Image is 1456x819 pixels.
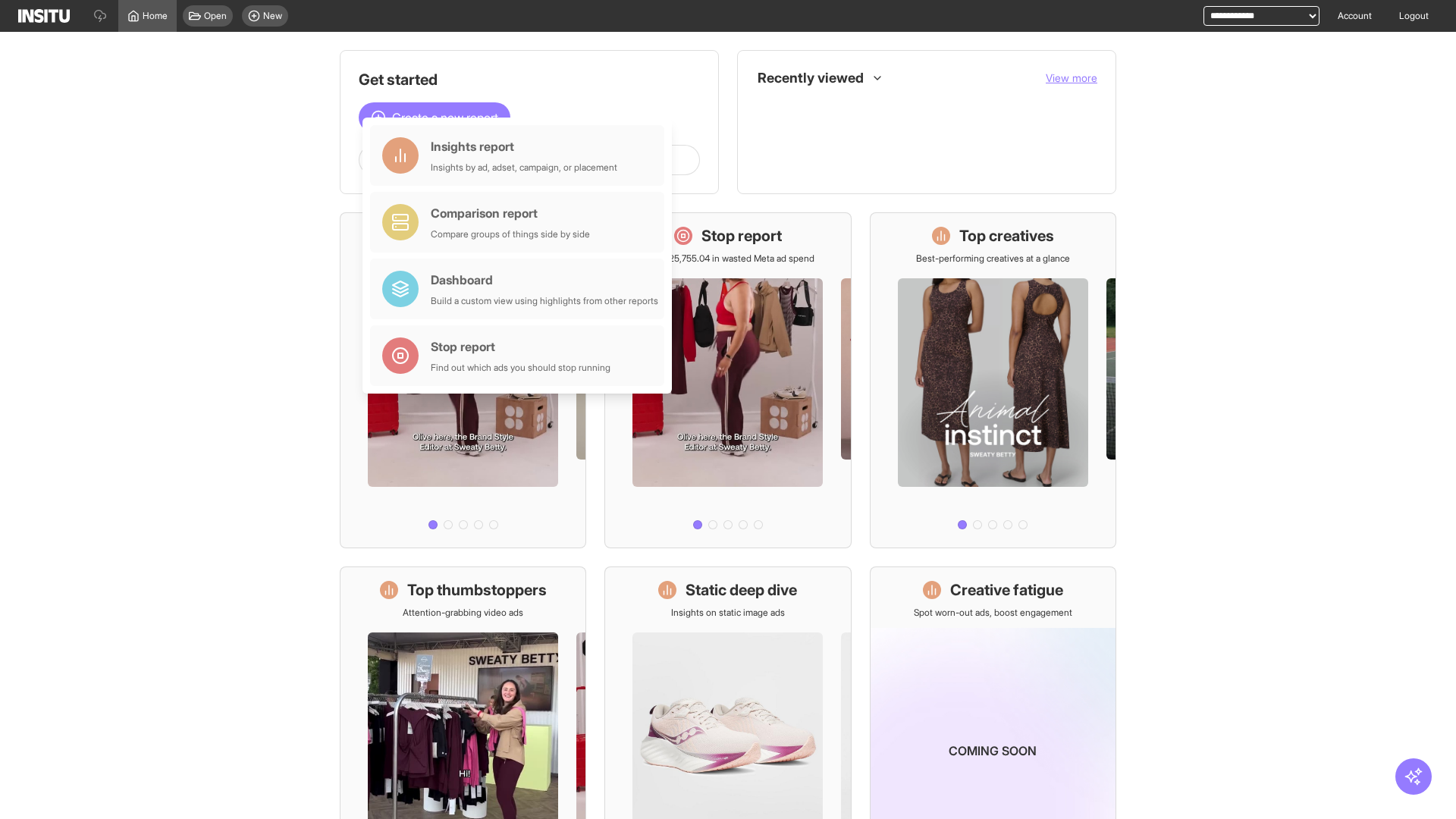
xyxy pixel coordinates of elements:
[686,579,797,601] h1: Static deep dive
[604,212,851,548] a: Stop reportSave £25,755.04 in wasted Meta ad spend
[340,212,586,548] a: What's live nowSee all active ads instantly
[431,162,617,174] div: Insights by ad, adset, campaign, or placement
[642,253,814,265] p: Save £25,755.04 in wasted Meta ad spend
[263,10,282,22] span: New
[1046,71,1097,86] button: View more
[431,295,658,307] div: Build a custom view using highlights from other reports
[431,204,590,222] div: Comparison report
[671,607,785,619] p: Insights on static image ads
[407,579,547,601] h1: Top thumbstoppers
[359,69,700,90] h1: Get started
[701,225,782,246] h1: Stop report
[870,212,1116,548] a: Top creativesBest-performing creatives at a glance
[431,137,617,155] div: Insights report
[916,253,1070,265] p: Best-performing creatives at a glance
[431,228,590,240] div: Compare groups of things side by side
[18,9,70,23] img: Logo
[143,10,168,22] span: Home
[359,102,510,133] button: Create a new report
[392,108,498,127] span: Create a new report
[403,607,523,619] p: Attention-grabbing video ads
[959,225,1054,246] h1: Top creatives
[431,271,658,289] div: Dashboard
[1046,71,1097,84] span: View more
[431,337,610,356] div: Stop report
[204,10,227,22] span: Open
[431,362,610,374] div: Find out which ads you should stop running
